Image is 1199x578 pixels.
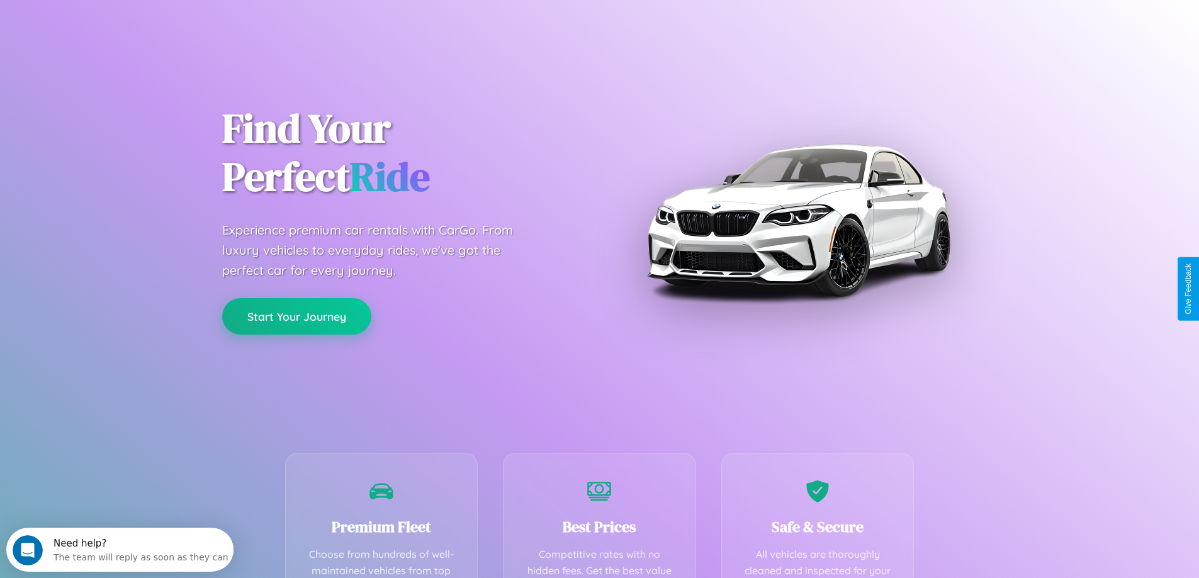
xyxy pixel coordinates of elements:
p: Experience premium car rentals with CarGo. From luxury vehicles to everyday rides, we've got the ... [222,220,537,281]
div: Open Intercom Messenger [5,5,234,40]
h3: Safe & Secure [741,516,895,537]
span: Ride [350,149,430,204]
h1: Find Your Perfect [222,104,581,201]
img: Premium BMW car rental vehicle [641,63,955,377]
div: Need help? [47,11,222,21]
h3: Best Prices [522,516,677,537]
div: The team will reply as soon as they can [47,21,222,34]
div: Give Feedback [1184,264,1193,314]
h3: Premium Fleet [305,516,459,537]
iframe: Intercom live chat [13,535,43,565]
button: Start Your Journey [222,298,371,335]
iframe: Intercom live chat discovery launcher [6,528,234,572]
